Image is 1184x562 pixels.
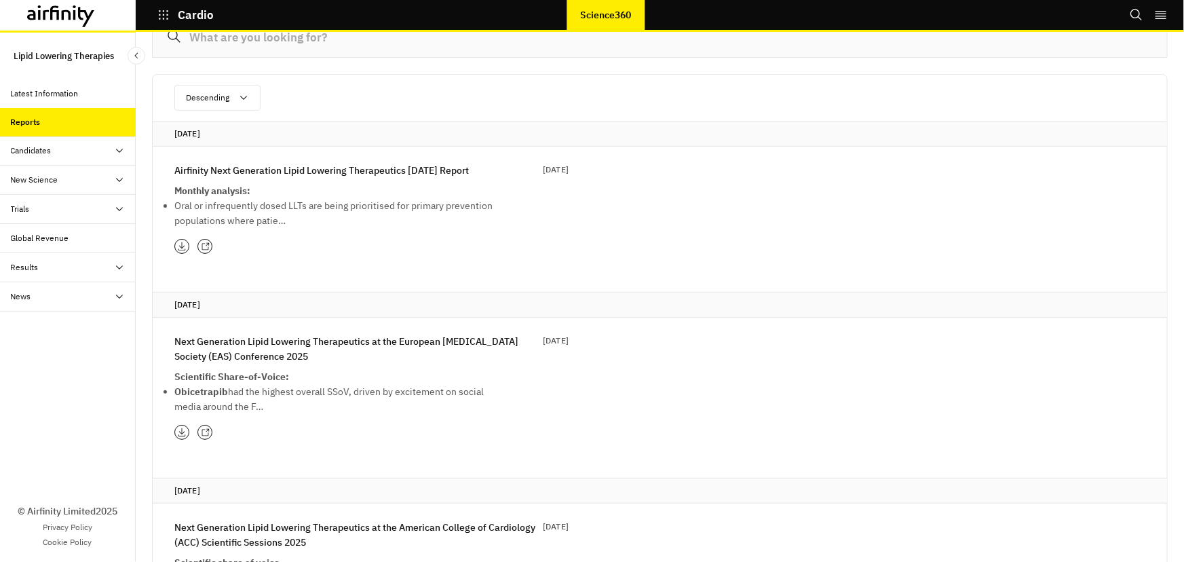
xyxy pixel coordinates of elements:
[174,185,250,197] strong: Monthly analysis:
[174,384,500,414] li: had the highest overall SSoV, driven by excitement on social media around the F…
[14,43,114,69] p: Lipid Lowering Therapies
[18,504,117,519] p: © Airfinity Limited 2025
[174,163,469,178] p: Airfinity Next Generation Lipid Lowering Therapeutics [DATE] Report
[580,10,631,20] p: Science360
[11,116,41,128] div: Reports
[152,16,1168,58] input: What are you looking for?
[174,298,1145,312] p: [DATE]
[174,371,289,383] strong: Scientific Share-of-Voice:
[43,521,92,533] a: Privacy Policy
[174,386,228,398] strong: Obicetrapib
[11,88,79,100] div: Latest Information
[178,9,214,21] p: Cardio
[157,3,214,26] button: Cardio
[174,484,1145,498] p: [DATE]
[543,163,569,176] p: [DATE]
[11,261,39,274] div: Results
[11,174,58,186] div: New Science
[174,198,500,228] li: Oral or infrequently dosed LLTs are being prioritised for primary prevention populations where pa...
[43,536,92,548] a: Cookie Policy
[11,203,30,215] div: Trials
[11,145,52,157] div: Candidates
[11,291,31,303] div: News
[543,334,569,348] p: [DATE]
[1130,3,1143,26] button: Search
[174,334,543,364] p: Next Generation Lipid Lowering Therapeutics at the European [MEDICAL_DATA] Society (EAS) Conferen...
[128,47,145,64] button: Close Sidebar
[543,520,569,533] p: [DATE]
[174,127,1145,140] p: [DATE]
[174,85,261,111] button: Descending
[174,520,543,550] p: Next Generation Lipid Lowering Therapeutics at the American College of Cardiology (ACC) Scientifi...
[11,232,69,244] div: Global Revenue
